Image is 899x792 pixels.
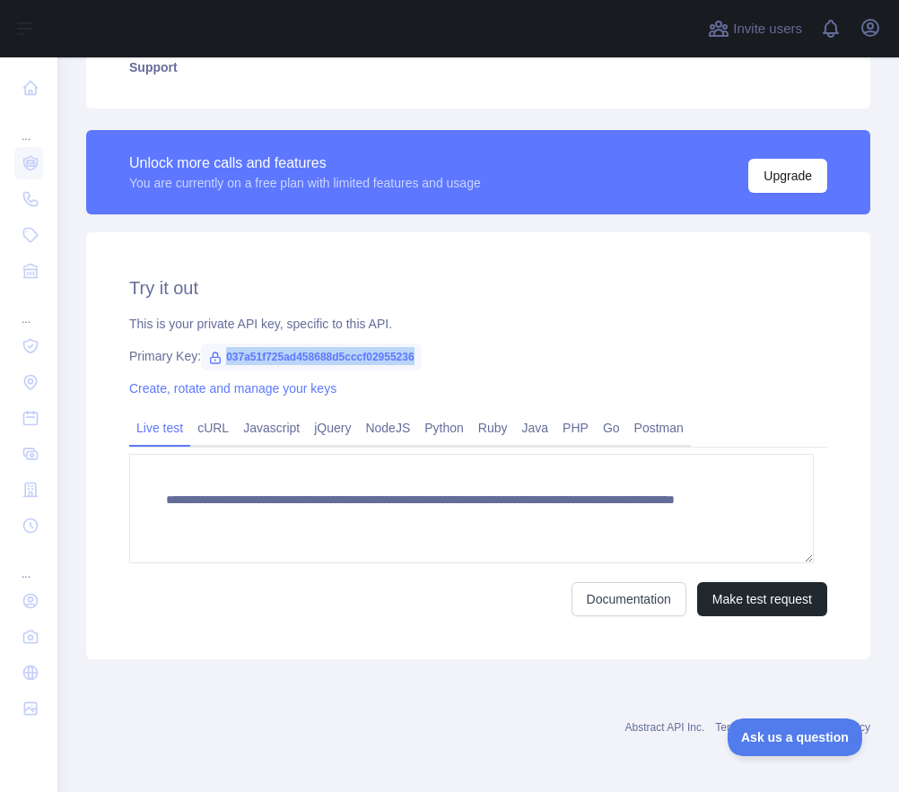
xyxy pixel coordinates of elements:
span: 037a51f725ad458688d5cccf02955236 [201,344,422,370]
div: Unlock more calls and features [129,152,481,174]
div: This is your private API key, specific to this API. [129,315,827,333]
a: Javascript [236,413,307,442]
a: Ruby [471,413,515,442]
div: You are currently on a free plan with limited features and usage [129,174,481,192]
div: ... [14,291,43,326]
a: Java [515,413,556,442]
a: Documentation [572,582,686,616]
div: ... [14,545,43,581]
a: Create, rotate and manage your keys [129,381,336,396]
a: jQuery [307,413,358,442]
a: cURL [190,413,236,442]
span: Invite users [733,19,802,39]
iframe: Toggle Customer Support [728,718,863,756]
a: Terms of service [715,721,793,734]
a: PHP [555,413,596,442]
button: Make test request [697,582,827,616]
a: Live test [129,413,190,442]
h2: Try it out [129,275,827,300]
a: Go [596,413,627,442]
div: ... [14,108,43,144]
button: Upgrade [748,159,827,193]
a: Support [108,48,849,87]
a: Python [417,413,471,442]
a: Abstract API Inc. [625,721,705,734]
a: NodeJS [358,413,417,442]
div: Primary Key: [129,347,827,365]
button: Invite users [704,14,806,43]
a: Postman [627,413,691,442]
